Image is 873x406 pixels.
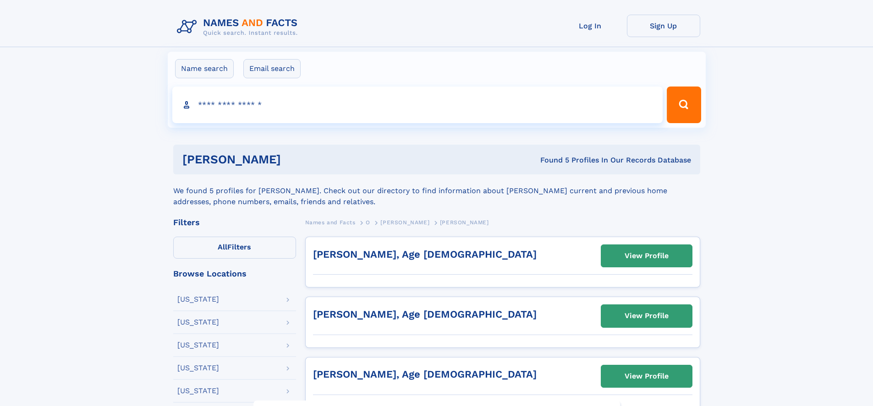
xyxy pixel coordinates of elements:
[366,219,370,226] span: O
[172,87,663,123] input: search input
[182,154,411,165] h1: [PERSON_NAME]
[177,319,219,326] div: [US_STATE]
[177,296,219,303] div: [US_STATE]
[177,341,219,349] div: [US_STATE]
[625,305,669,326] div: View Profile
[667,87,701,123] button: Search Button
[177,387,219,395] div: [US_STATE]
[440,219,489,226] span: [PERSON_NAME]
[625,245,669,266] div: View Profile
[366,217,370,228] a: O
[601,305,692,327] a: View Profile
[177,364,219,372] div: [US_STATE]
[380,217,429,228] a: [PERSON_NAME]
[313,368,537,380] a: [PERSON_NAME], Age [DEMOGRAPHIC_DATA]
[313,309,537,320] a: [PERSON_NAME], Age [DEMOGRAPHIC_DATA]
[173,174,700,207] div: We found 5 profiles for [PERSON_NAME]. Check out our directory to find information about [PERSON_...
[173,218,296,227] div: Filters
[601,245,692,267] a: View Profile
[627,15,700,37] a: Sign Up
[601,365,692,387] a: View Profile
[380,219,429,226] span: [PERSON_NAME]
[173,15,305,39] img: Logo Names and Facts
[173,237,296,259] label: Filters
[313,249,537,260] a: [PERSON_NAME], Age [DEMOGRAPHIC_DATA]
[411,155,691,165] div: Found 5 Profiles In Our Records Database
[305,217,356,228] a: Names and Facts
[173,270,296,278] div: Browse Locations
[554,15,627,37] a: Log In
[218,243,227,251] span: All
[243,59,301,78] label: Email search
[625,366,669,387] div: View Profile
[175,59,234,78] label: Name search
